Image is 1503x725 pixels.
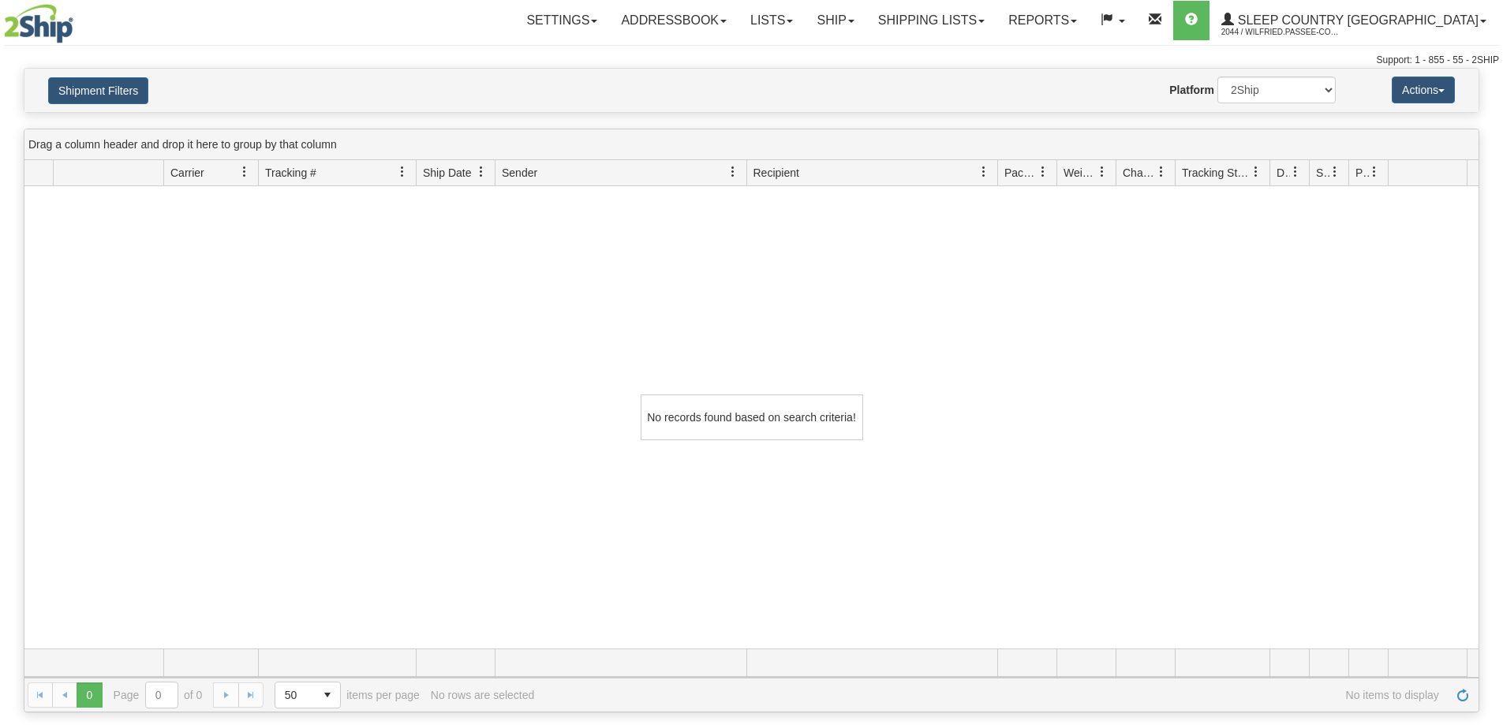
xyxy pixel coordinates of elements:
a: Pickup Status filter column settings [1361,159,1388,185]
div: grid grouping header [24,129,1479,160]
iframe: chat widget [1467,282,1501,443]
span: No items to display [545,689,1439,701]
div: Support: 1 - 855 - 55 - 2SHIP [4,54,1499,67]
div: No records found based on search criteria! [641,394,863,440]
span: Delivery Status [1277,165,1290,181]
a: Ship [805,1,866,40]
a: Carrier filter column settings [231,159,258,185]
a: Shipment Issues filter column settings [1322,159,1348,185]
a: Tracking # filter column settings [389,159,416,185]
div: No rows are selected [431,689,535,701]
span: 50 [285,687,305,703]
span: Pickup Status [1355,165,1369,181]
span: Sender [502,165,537,181]
a: Packages filter column settings [1030,159,1056,185]
span: Tracking Status [1182,165,1251,181]
span: Page sizes drop down [275,682,341,708]
a: Weight filter column settings [1089,159,1116,185]
span: select [315,682,340,708]
span: Shipment Issues [1316,165,1329,181]
span: Ship Date [423,165,471,181]
span: Carrier [170,165,204,181]
span: Tracking # [265,165,316,181]
a: Lists [738,1,805,40]
a: Settings [514,1,609,40]
a: Ship Date filter column settings [468,159,495,185]
a: Recipient filter column settings [970,159,997,185]
a: Sleep Country [GEOGRAPHIC_DATA] 2044 / Wilfried.Passee-Coutrin [1210,1,1498,40]
label: Platform [1169,82,1214,98]
span: Weight [1064,165,1097,181]
a: Addressbook [609,1,738,40]
img: logo2044.jpg [4,4,73,43]
a: Tracking Status filter column settings [1243,159,1269,185]
a: Shipping lists [866,1,996,40]
span: items per page [275,682,420,708]
span: Recipient [753,165,799,181]
button: Actions [1392,77,1455,103]
span: Sleep Country [GEOGRAPHIC_DATA] [1234,13,1479,27]
span: Page of 0 [114,682,203,708]
button: Shipment Filters [48,77,148,104]
span: Packages [1004,165,1038,181]
a: Reports [996,1,1089,40]
a: Refresh [1450,682,1475,708]
span: Charge [1123,165,1156,181]
a: Delivery Status filter column settings [1282,159,1309,185]
a: Charge filter column settings [1148,159,1175,185]
a: Sender filter column settings [720,159,746,185]
span: 2044 / Wilfried.Passee-Coutrin [1221,24,1340,40]
span: Page 0 [77,682,102,708]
